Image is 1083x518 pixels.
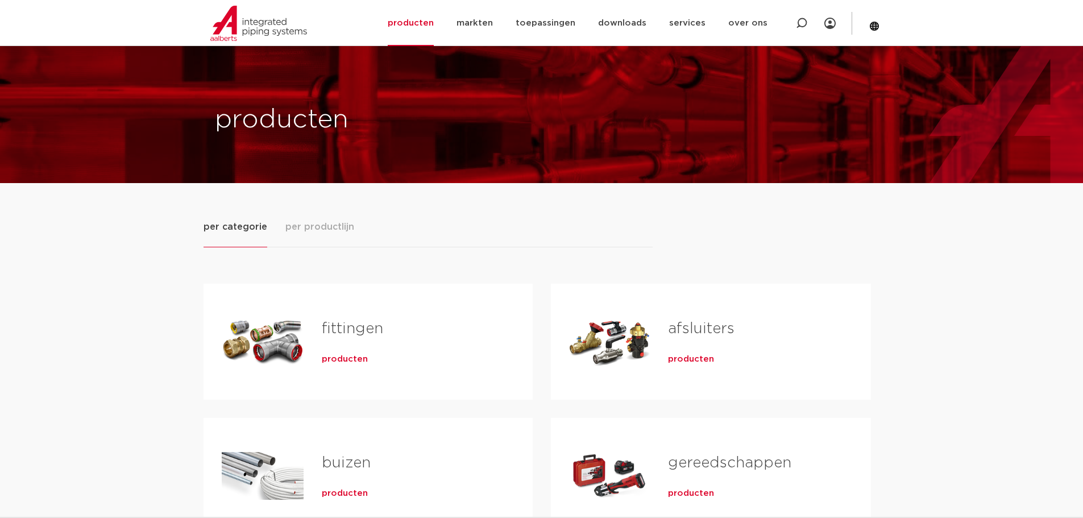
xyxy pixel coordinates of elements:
a: producten [668,488,714,499]
a: fittingen [322,321,383,336]
a: afsluiters [668,321,735,336]
a: producten [322,488,368,499]
h1: producten [215,102,536,138]
a: buizen [322,455,371,470]
a: producten [322,354,368,365]
span: per productlijn [285,220,354,234]
span: per categorie [204,220,267,234]
a: producten [668,354,714,365]
a: gereedschappen [668,455,791,470]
